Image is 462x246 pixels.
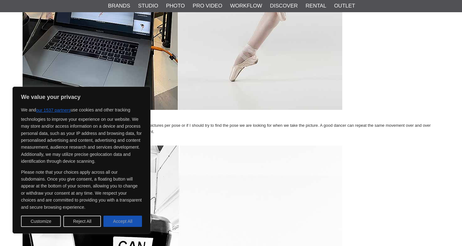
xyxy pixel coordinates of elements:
a: Rental [306,2,326,10]
a: Photo John Hagby [23,112,342,117]
button: Accept All [103,216,142,227]
p: We and use cookies and other tracking technologies to improve your experience on our website. We ... [21,105,142,165]
p: Please note that your choices apply across all our subdomains. Once you give consent, a floating ... [21,169,142,211]
a: Brands [108,2,130,10]
a: Photo [166,2,185,10]
a: Discover [270,2,298,10]
a: Outlet [334,2,355,10]
a: Workflow [230,2,262,10]
button: our 1537 partners [36,105,71,116]
div: We value your privacy [13,87,150,233]
p: We value your privacy [21,93,142,101]
button: Reject All [63,216,101,227]
a: Pro Video [193,2,222,10]
p: Another thing that comes into play is whether I should take a series of pictures per pose or if I... [23,122,439,136]
a: Studio [138,2,158,10]
button: Customize [21,216,61,227]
